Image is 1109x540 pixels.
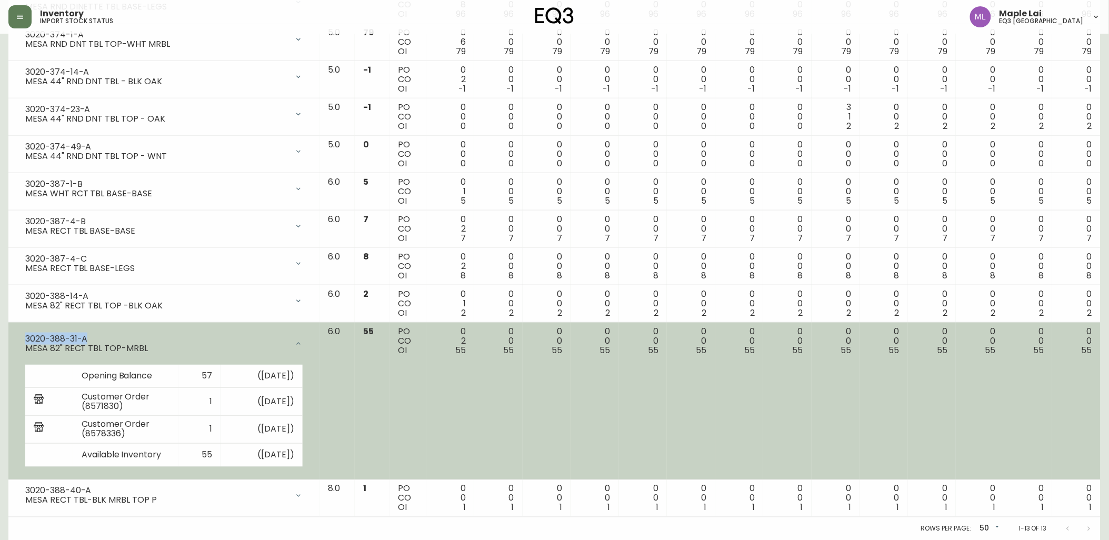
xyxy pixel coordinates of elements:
div: 0 0 [820,215,852,243]
div: 0 0 [724,140,755,168]
span: 79 [745,45,755,57]
span: 5 [894,195,900,207]
div: 0 0 [627,215,659,243]
span: -1 [363,101,371,113]
span: 5 [461,195,466,207]
div: 0 0 [772,177,803,206]
span: 8 [894,269,900,282]
img: logo [535,7,574,24]
span: 8 [942,269,947,282]
span: 2 [509,307,514,319]
span: 7 [557,232,562,244]
span: OI [398,232,407,244]
span: 8 [798,269,803,282]
div: 0 1 [435,177,466,206]
span: 0 [363,138,369,151]
div: 0 0 [1013,65,1044,94]
div: 3020-374-14-A [25,67,288,77]
span: 79 [890,45,900,57]
span: 7 [1038,232,1044,244]
div: 0 0 [1013,140,1044,168]
div: 0 0 [579,215,611,243]
div: 0 0 [1013,103,1044,131]
span: 2 [750,307,755,319]
span: -1 [747,83,755,95]
div: 0 0 [627,140,659,168]
span: 2 [557,307,562,319]
div: PO CO [398,103,418,131]
div: 0 0 [675,28,707,56]
div: 0 0 [820,252,852,281]
span: OI [398,157,407,169]
span: 5 [509,195,514,207]
span: 79 [552,45,562,57]
span: 0 [798,157,803,169]
span: 7 [942,232,947,244]
div: 0 0 [483,140,514,168]
div: 0 0 [868,103,900,131]
div: 0 0 [868,177,900,206]
div: 0 0 [531,215,563,243]
span: 8 [702,269,707,282]
div: 0 0 [916,289,948,318]
div: 0 0 [772,140,803,168]
div: 0 0 [868,28,900,56]
div: 3020-374-49-A [25,142,288,152]
div: 0 0 [579,177,611,206]
div: 0 0 [772,252,803,281]
div: 0 0 [916,215,948,243]
div: 0 0 [531,65,563,94]
span: 8 [1087,269,1092,282]
div: 0 0 [1013,252,1044,281]
span: 0 [750,120,755,132]
span: 2 [895,120,900,132]
td: 6.0 [319,173,355,211]
span: 0 [798,120,803,132]
span: 2 [1087,307,1092,319]
div: MESA RECT TBL BASE-LEGS [25,264,288,273]
div: 0 0 [531,177,563,206]
div: 0 0 [772,289,803,318]
div: 0 0 [1061,103,1092,131]
span: 2 [943,307,947,319]
span: 79 [648,45,658,57]
div: 0 0 [772,215,803,243]
span: 0 [653,157,658,169]
div: 0 2 [435,327,466,355]
div: 0 0 [579,103,611,131]
span: 0 [461,157,466,169]
div: 0 0 [579,65,611,94]
span: 7 [363,213,368,225]
span: 79 [601,45,611,57]
span: -1 [603,83,611,95]
div: 0 0 [531,103,563,131]
td: 6.0 [319,211,355,248]
div: MESA RECT TBL BASE-BASE [25,226,288,236]
span: -1 [651,83,658,95]
span: -1 [1085,83,1092,95]
span: 0 [605,157,611,169]
div: 0 0 [964,177,996,206]
span: OI [398,120,407,132]
span: 0 [702,157,707,169]
span: 8 [991,269,996,282]
div: 0 0 [964,28,996,56]
div: 0 0 [435,103,466,131]
span: 8 [363,251,369,263]
span: -1 [700,83,707,95]
span: -1 [1036,83,1044,95]
span: 7 [461,232,466,244]
span: 0 [942,157,947,169]
div: 0 0 [964,289,996,318]
span: 79 [456,45,466,57]
span: 7 [702,232,707,244]
div: 0 0 [1013,28,1044,56]
span: 0 [557,120,562,132]
span: -1 [507,83,514,95]
div: 0 0 [868,215,900,243]
div: 0 0 [483,65,514,94]
span: 5 [702,195,707,207]
div: PO CO [398,327,418,355]
span: 0 [702,120,707,132]
span: 7 [509,232,514,244]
